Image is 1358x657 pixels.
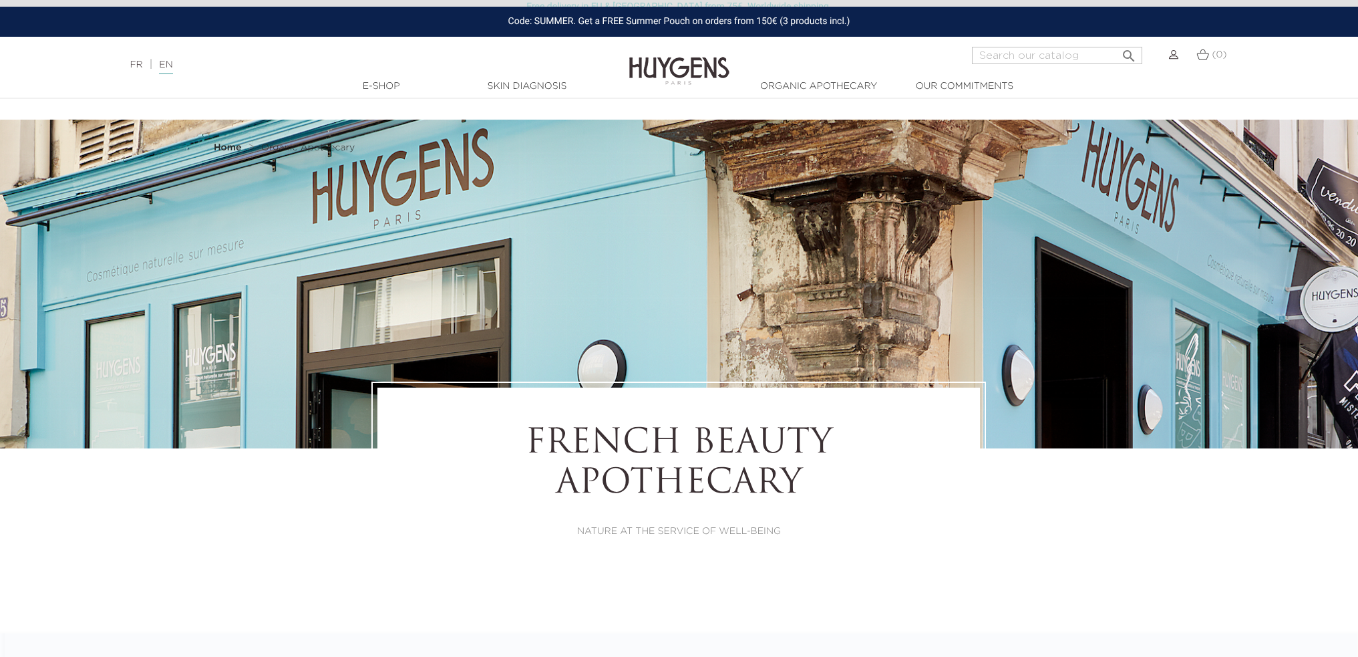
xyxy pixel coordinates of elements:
a: Home [214,142,244,153]
span: (0) [1212,50,1227,59]
a: Our commitments [898,80,1031,94]
input: Search [972,47,1142,64]
a: EN [159,60,172,74]
button:  [1117,43,1141,61]
a: FR [130,60,142,70]
img: Huygens [629,35,729,87]
a: Skin Diagnosis [460,80,594,94]
strong: Home [214,143,242,152]
p: NATURE AT THE SERVICE OF WELL-BEING [414,525,943,539]
span: Organic Apothecary [261,143,355,152]
a: Organic Apothecary [752,80,886,94]
a: Organic Apothecary [261,142,355,153]
i:  [1121,44,1137,60]
h1: FRENCH BEAUTY APOTHECARY [414,424,943,505]
a: E-Shop [315,80,448,94]
div: | [123,57,556,73]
